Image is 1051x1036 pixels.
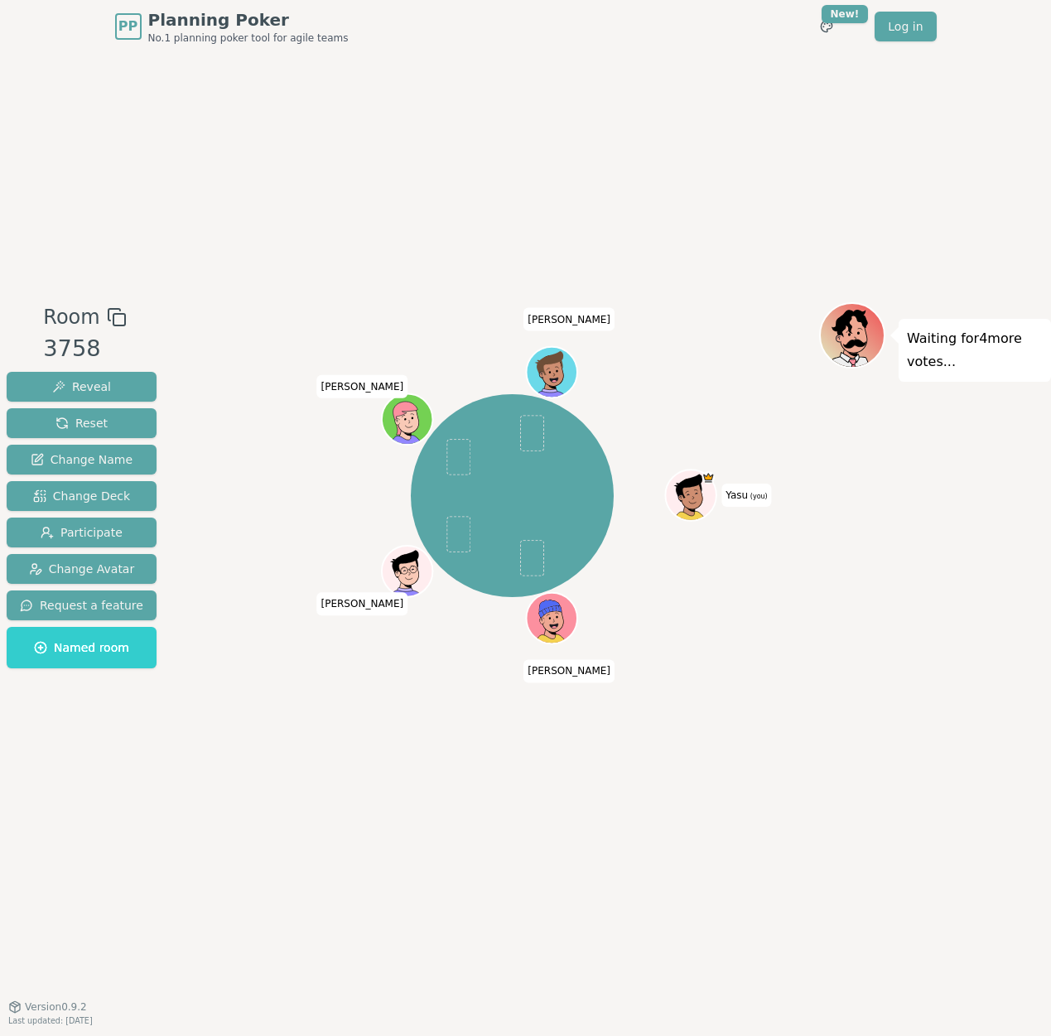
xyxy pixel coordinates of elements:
[812,12,841,41] button: New!
[7,445,157,475] button: Change Name
[317,375,408,398] span: Click to change your name
[29,561,135,577] span: Change Avatar
[702,471,715,484] span: Yasu is the host
[7,408,157,438] button: Reset
[7,518,157,547] button: Participate
[667,471,715,519] button: Click to change your avatar
[118,17,137,36] span: PP
[34,639,129,656] span: Named room
[20,597,143,614] span: Request a feature
[31,451,133,468] span: Change Name
[7,481,157,511] button: Change Deck
[115,8,349,45] a: PPPlanning PokerNo.1 planning poker tool for agile teams
[43,332,126,366] div: 3758
[43,302,99,332] span: Room
[7,554,157,584] button: Change Avatar
[523,308,615,331] span: Click to change your name
[41,524,123,541] span: Participate
[7,590,157,620] button: Request a feature
[33,488,130,504] span: Change Deck
[523,659,615,682] span: Click to change your name
[148,8,349,31] span: Planning Poker
[8,1016,93,1025] span: Last updated: [DATE]
[52,378,111,395] span: Reveal
[25,1000,87,1014] span: Version 0.9.2
[8,1000,87,1014] button: Version0.9.2
[7,627,157,668] button: Named room
[875,12,936,41] a: Log in
[55,415,108,431] span: Reset
[822,5,869,23] div: New!
[317,592,408,615] span: Click to change your name
[907,327,1043,373] p: Waiting for 4 more votes...
[721,484,771,507] span: Click to change your name
[748,493,768,500] span: (you)
[7,372,157,402] button: Reveal
[148,31,349,45] span: No.1 planning poker tool for agile teams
